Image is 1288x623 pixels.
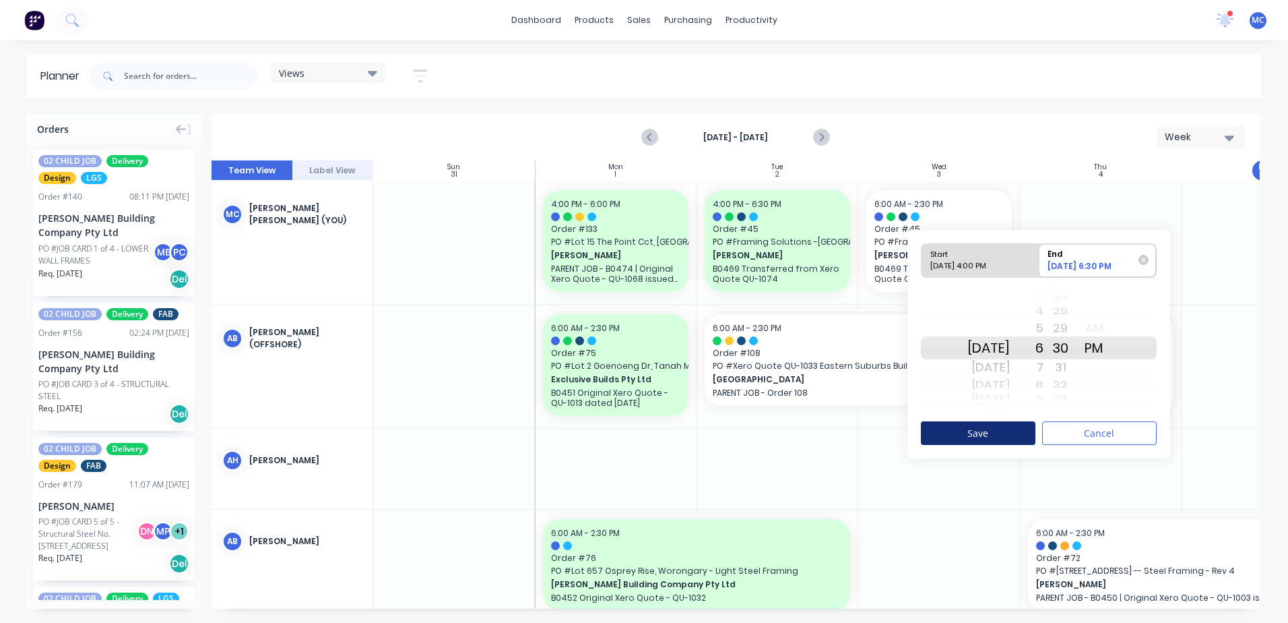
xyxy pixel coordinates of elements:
[38,155,102,167] span: 02 CHILD JOB
[279,66,304,80] span: Views
[932,163,946,171] div: Wed
[614,171,616,178] div: 1
[38,403,82,415] span: Req. [DATE]
[551,374,668,386] span: Exclusive Builds Pty Ltd
[551,249,668,262] span: [PERSON_NAME]
[874,198,943,210] span: 6:00 AM - 2:30 PM
[713,374,975,386] span: [GEOGRAPHIC_DATA]
[921,421,1035,445] button: Save
[713,223,842,235] span: Order # 45
[249,454,362,467] div: [PERSON_NAME]
[81,460,106,472] span: FAB
[222,450,243,471] div: AH
[874,223,1004,235] span: Order # 45
[40,68,86,84] div: Planner
[668,131,803,144] strong: [DATE] - [DATE]
[249,535,362,547] div: [PERSON_NAME]
[222,328,243,349] div: AB
[1099,171,1103,178] div: 4
[38,243,157,267] div: PO #JOB CARD 1 of 4 - LOWER WALL FRAMES
[153,593,179,605] span: LGS
[926,260,1023,277] div: [DATE] 4:00 PM
[1010,318,1043,339] div: 5
[169,269,189,289] div: Del
[169,404,189,424] div: Del
[775,171,779,178] div: 2
[551,264,680,284] p: PARENT JOB - B0474 | Original Xero Quote - QU-1068 issued [DATE]
[551,322,620,334] span: 6:00 AM - 2:30 PM
[38,347,189,376] div: [PERSON_NAME] Building Company Pty Ltd
[1043,336,1077,359] div: 30
[1010,403,1043,407] div: 10
[1043,318,1077,339] div: 29
[719,10,784,30] div: productivity
[1043,357,1077,378] div: 31
[153,521,173,541] div: MP
[1043,376,1077,394] div: 32
[129,191,189,203] div: 08:11 PM [DATE]
[551,236,680,248] span: PO # Lot 15 The Point Cct, [GEOGRAPHIC_DATA]
[967,392,1010,403] div: [DATE]
[1043,285,1077,411] div: Minute
[1043,403,1077,407] div: 34
[38,191,82,203] div: Order # 140
[153,242,173,262] div: ME
[1043,244,1140,261] div: End
[551,223,680,235] span: Order # 133
[608,163,623,171] div: Mon
[129,479,189,491] div: 11:07 AM [DATE]
[967,376,1010,394] div: [DATE]
[1010,285,1043,411] div: Hour
[1010,392,1043,403] div: 9
[1010,290,1043,294] div: 2
[551,527,620,539] span: 6:00 AM - 2:30 PM
[505,10,568,30] a: dashboard
[38,327,82,339] div: Order # 156
[1042,421,1157,445] button: Cancel
[38,172,76,184] span: Design
[568,10,620,30] div: products
[551,388,680,408] p: B0451 Original Xero Quote - QU-1013 dated [DATE]
[713,388,1004,398] p: PARENT JOB - Order 108
[249,202,362,227] div: [PERSON_NAME] [PERSON_NAME] (You)
[1010,376,1043,394] div: 8
[967,336,1010,359] div: [DATE]
[967,357,1010,378] div: [DATE]
[551,565,842,577] span: PO # Lot 657 Osprey Rise, Worongary - Light Steel Framing
[38,479,82,491] div: Order # 179
[292,160,373,181] button: Label View
[551,360,680,372] span: PO # Lot 2 Goenoeng Dr, Tanah Merah - Steel Framing
[551,578,813,591] span: [PERSON_NAME] Building Company Pty Ltd
[169,521,189,541] div: + 1
[38,460,76,472] span: Design
[620,10,657,30] div: sales
[771,163,783,171] div: Tue
[874,264,1004,284] p: B0469 Transferred from Xero Quote QU-1074
[551,198,620,210] span: 4:00 PM - 6:00 PM
[222,531,243,552] div: AB
[212,160,292,181] button: Team View
[967,285,1010,411] div: Date
[1043,392,1077,403] div: 33
[1043,293,1077,304] div: 27
[1010,303,1043,320] div: 4
[936,171,941,178] div: 3
[551,347,680,359] span: Order # 75
[1036,527,1105,539] span: 6:00 AM - 2:30 PM
[1258,163,1266,171] div: Fri
[106,155,148,167] span: Delivery
[106,308,148,320] span: Delivery
[38,443,102,455] span: 02 CHILD JOB
[874,236,1004,248] span: PO # Framing Solutions -[GEOGRAPHIC_DATA]
[38,552,82,564] span: Req. [DATE]
[1043,260,1140,276] div: [DATE] 6:30 PM
[1077,336,1111,359] div: PM
[1010,293,1043,304] div: 3
[38,378,189,403] div: PO #JOB CARD 3 of 4 - STRUCTURAL STEEL
[37,122,69,136] span: Orders
[1010,336,1043,359] div: 6
[24,10,44,30] img: Factory
[1165,130,1227,144] div: Week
